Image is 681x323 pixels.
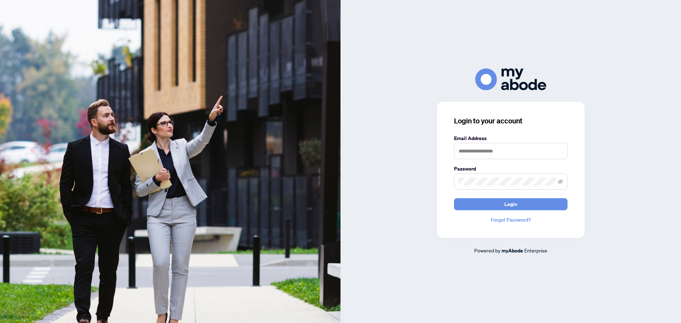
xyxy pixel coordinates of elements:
[502,247,523,255] a: myAbode
[474,247,500,254] span: Powered by
[558,179,563,184] span: eye-invisible
[475,68,546,90] img: ma-logo
[454,198,567,210] button: Login
[504,199,517,210] span: Login
[454,134,567,142] label: Email Address
[454,216,567,224] a: Forgot Password?
[454,165,567,173] label: Password
[454,116,567,126] h3: Login to your account
[524,247,547,254] span: Enterprise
